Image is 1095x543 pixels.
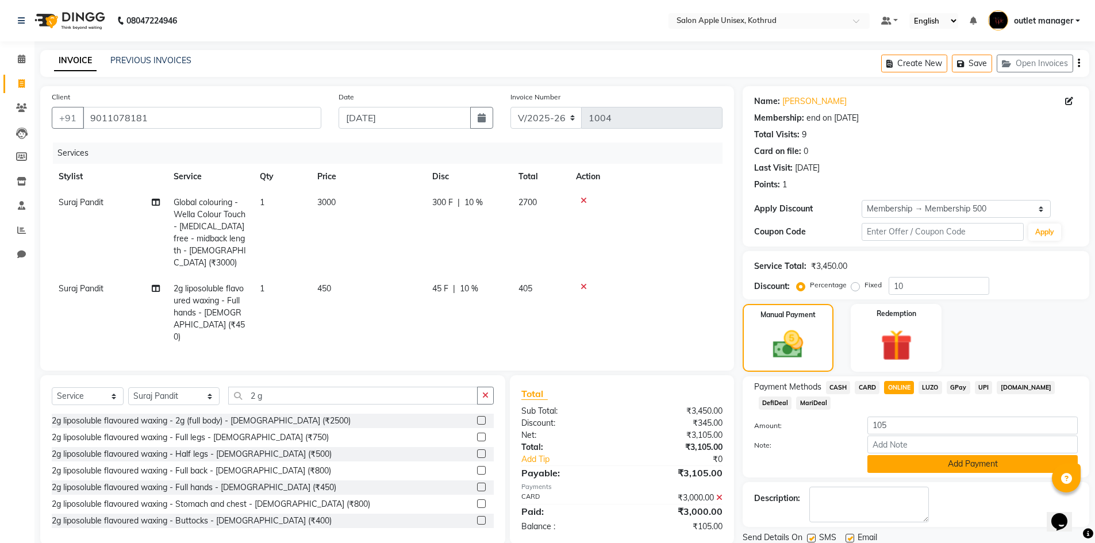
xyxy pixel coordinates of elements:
a: PREVIOUS INVOICES [110,55,191,66]
input: Amount [867,417,1078,434]
button: Apply [1028,224,1061,241]
span: | [458,197,460,209]
span: 2g liposoluble flavoured waxing - Full hands - [DEMOGRAPHIC_DATA] (₹450) [174,283,245,342]
div: CARD [513,492,622,504]
button: +91 [52,107,84,129]
div: 2g liposoluble flavoured waxing - Buttocks - [DEMOGRAPHIC_DATA] (₹400) [52,515,332,527]
a: INVOICE [54,51,97,71]
label: Fixed [865,280,882,290]
div: 2g liposoluble flavoured waxing - Full hands - [DEMOGRAPHIC_DATA] (₹450) [52,482,336,494]
label: Percentage [810,280,847,290]
div: Payable: [513,466,622,480]
th: Total [512,164,569,190]
div: Service Total: [754,260,806,272]
div: Net: [513,429,622,441]
span: 300 F [432,197,453,209]
span: 45 F [432,283,448,295]
div: Apply Discount [754,203,862,215]
input: Search by Name/Mobile/Email/Code [83,107,321,129]
th: Qty [253,164,310,190]
button: Create New [881,55,947,72]
div: Discount: [754,280,790,292]
a: [PERSON_NAME] [782,95,847,107]
div: Discount: [513,417,622,429]
span: CASH [826,381,851,394]
div: [DATE] [795,162,820,174]
span: [DOMAIN_NAME] [997,381,1055,394]
th: Price [310,164,425,190]
div: ₹0 [640,453,731,465]
input: Search or Scan [228,387,478,405]
label: Note: [746,440,859,450]
span: Suraj Pandit [59,197,103,207]
div: Sub Total: [513,405,622,417]
div: 9 [802,129,806,141]
th: Stylist [52,164,167,190]
div: 2g liposoluble flavoured waxing - Full back - [DEMOGRAPHIC_DATA] (₹800) [52,465,331,477]
span: 10 % [460,283,478,295]
span: 10 % [464,197,483,209]
img: _gift.svg [871,326,922,365]
span: 450 [317,283,331,294]
div: Membership: [754,112,804,124]
div: Balance : [513,521,622,533]
div: Description: [754,492,800,505]
span: 2700 [518,197,537,207]
span: LUZO [919,381,942,394]
span: 1 [260,283,264,294]
span: Global colouring - Wella Colour Touch - [MEDICAL_DATA] free - midback length - [DEMOGRAPHIC_DATA]... [174,197,246,268]
div: ₹3,105.00 [622,429,731,441]
th: Action [569,164,723,190]
div: 2g liposoluble flavoured waxing - 2g (full body) - [DEMOGRAPHIC_DATA] (₹2500) [52,415,351,427]
span: 3000 [317,197,336,207]
span: Payment Methods [754,381,821,393]
div: ₹3,450.00 [811,260,847,272]
div: Coupon Code [754,226,862,238]
div: 2g liposoluble flavoured waxing - Full legs - [DEMOGRAPHIC_DATA] (₹750) [52,432,329,444]
img: logo [29,5,108,37]
button: Save [952,55,992,72]
div: 2g liposoluble flavoured waxing - Half legs - [DEMOGRAPHIC_DATA] (₹500) [52,448,332,460]
div: Last Visit: [754,162,793,174]
b: 08047224946 [126,5,177,37]
span: DefiDeal [759,396,792,410]
span: Suraj Pandit [59,283,103,294]
div: Total Visits: [754,129,800,141]
span: GPay [947,381,970,394]
label: Invoice Number [510,92,560,102]
label: Redemption [877,309,916,319]
div: ₹3,000.00 [622,492,731,504]
span: CARD [855,381,879,394]
label: Amount: [746,421,859,431]
div: Services [53,143,731,164]
div: 2g liposoluble flavoured waxing - Stomach and chest - [DEMOGRAPHIC_DATA] (₹800) [52,498,370,510]
div: end on [DATE] [806,112,859,124]
input: Add Note [867,436,1078,453]
th: Disc [425,164,512,190]
span: | [453,283,455,295]
span: outlet manager [1014,15,1073,27]
div: 1 [782,179,787,191]
span: 405 [518,283,532,294]
div: Name: [754,95,780,107]
a: Add Tip [513,453,640,465]
div: Paid: [513,505,622,518]
th: Service [167,164,253,190]
span: 1 [260,197,264,207]
div: ₹345.00 [622,417,731,429]
button: Open Invoices [997,55,1073,72]
img: _cash.svg [763,327,813,362]
div: ₹105.00 [622,521,731,533]
div: ₹3,000.00 [622,505,731,518]
label: Manual Payment [760,310,816,320]
div: Points: [754,179,780,191]
input: Enter Offer / Coupon Code [862,223,1024,241]
span: UPI [975,381,993,394]
div: Payments [521,482,722,492]
iframe: chat widget [1047,497,1084,532]
div: ₹3,450.00 [622,405,731,417]
span: MariDeal [796,396,831,410]
div: ₹3,105.00 [622,441,731,453]
label: Client [52,92,70,102]
div: 0 [804,145,808,157]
